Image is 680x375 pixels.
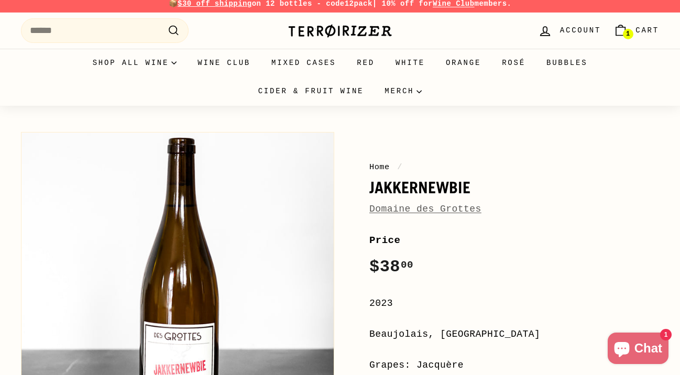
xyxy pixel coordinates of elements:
[369,233,659,248] label: Price
[369,296,659,311] div: 2023
[369,257,413,277] span: $38
[401,259,413,271] sup: 00
[607,15,665,46] a: Cart
[369,162,390,172] a: Home
[369,161,659,173] nav: breadcrumbs
[536,49,598,77] a: Bubbles
[560,25,601,36] span: Account
[82,49,188,77] summary: Shop all wine
[187,49,261,77] a: Wine Club
[369,358,659,373] div: Grapes: Jacquère
[346,49,385,77] a: Red
[369,179,659,196] h1: Jakkernewbie
[532,15,607,46] a: Account
[435,49,491,77] a: Orange
[261,49,346,77] a: Mixed Cases
[635,25,659,36] span: Cart
[248,77,375,105] a: Cider & Fruit Wine
[626,30,630,38] span: 1
[385,49,435,77] a: White
[374,77,432,105] summary: Merch
[491,49,536,77] a: Rosé
[605,333,672,367] inbox-online-store-chat: Shopify online store chat
[369,327,659,342] div: Beaujolais, [GEOGRAPHIC_DATA]
[394,162,405,172] span: /
[369,204,481,214] a: Domaine des Grottes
